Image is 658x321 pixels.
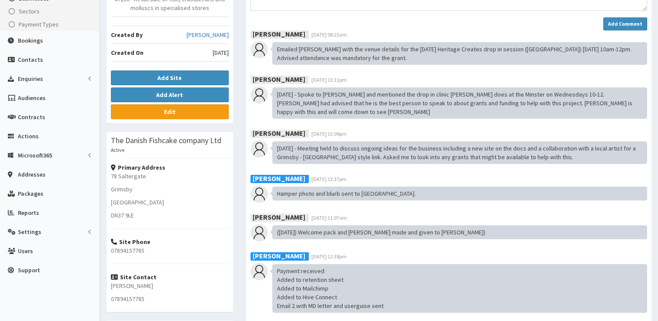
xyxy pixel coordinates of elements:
[111,273,157,281] strong: Site Contact
[253,129,305,137] b: [PERSON_NAME]
[111,164,165,171] strong: Primary Address
[18,56,43,64] span: Contacts
[311,77,347,83] span: [DATE] 13:11pm
[272,87,647,119] div: [DATE] - Spoke to [PERSON_NAME] and mentioned the drop in clinic [PERSON_NAME] does at the Minste...
[111,49,144,57] b: Created On
[272,225,647,239] div: ([DATE]) Welcome pack and [PERSON_NAME] made and given to [PERSON_NAME])
[111,31,143,39] b: Created By
[18,266,40,274] span: Support
[18,171,46,178] span: Addresses
[18,209,39,217] span: Reports
[18,132,39,140] span: Actions
[18,228,41,236] span: Settings
[111,185,229,194] p: Grimsby
[253,75,305,84] b: [PERSON_NAME]
[311,176,347,182] span: [DATE] 13:37pm
[311,31,347,38] span: [DATE] 08:23am
[111,172,229,181] p: 78 Saltergate
[111,147,124,153] small: Active
[156,91,183,99] b: Add Alert
[111,104,229,119] a: Edit
[18,151,52,159] span: Microsoft365
[272,187,647,201] div: Hamper photo and blurb sent to [GEOGRAPHIC_DATA].
[213,48,229,57] span: [DATE]
[253,213,305,221] b: [PERSON_NAME]
[111,137,221,144] h3: The Danish Fishcake company Ltd
[111,87,229,102] button: Add Alert
[272,42,647,65] div: Emailed [PERSON_NAME] with the venue details for the [DATE] Heritage Creates drop in session ([GE...
[2,18,100,31] a: Payment Types
[19,7,40,15] span: Sectors
[18,94,46,102] span: Audiences
[253,251,305,260] b: [PERSON_NAME]
[111,294,229,303] p: 07894157785
[18,113,45,121] span: Contracts
[111,211,229,220] p: DN37 9LE
[111,198,229,207] p: [GEOGRAPHIC_DATA]
[603,17,647,30] button: Add Comment
[187,30,229,39] a: [PERSON_NAME]
[18,37,43,44] span: Bookings
[311,214,347,221] span: [DATE] 11:07am
[18,75,43,83] span: Enquiries
[157,74,182,82] b: Add Site
[608,20,642,27] strong: Add Comment
[311,253,347,260] span: [DATE] 12:38pm
[164,108,176,116] b: Edit
[18,190,43,197] span: Packages
[311,130,347,137] span: [DATE] 13:09pm
[18,247,33,255] span: Users
[111,281,229,290] p: [PERSON_NAME]
[111,246,229,255] p: 07894157785
[253,30,305,38] b: [PERSON_NAME]
[111,238,150,246] strong: Site Phone
[2,5,100,18] a: Sectors
[272,264,647,313] div: Payment received Added to retention sheet Added to Mailchimp Added to Hive Connect Email 2 with M...
[253,174,305,183] b: [PERSON_NAME]
[272,141,647,164] div: [DATE] - Meeting held to discuss ongoing ideas for the business including a new site on the docs ...
[19,20,59,28] span: Payment Types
